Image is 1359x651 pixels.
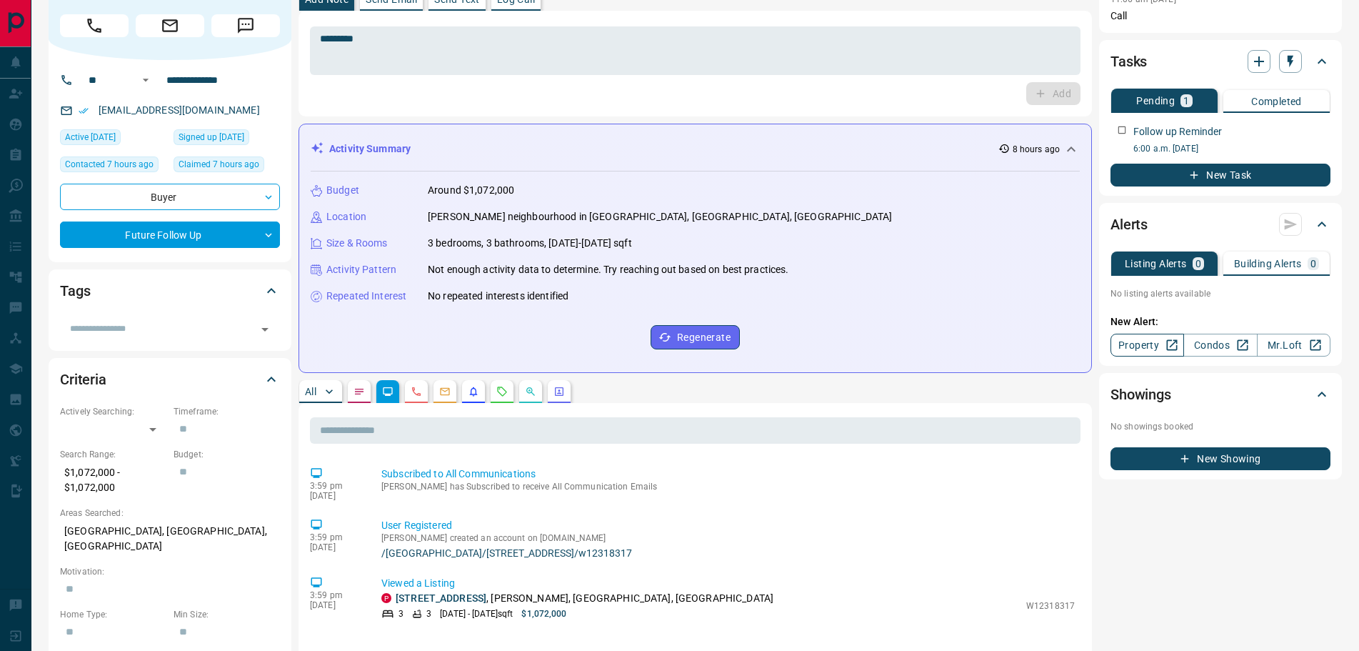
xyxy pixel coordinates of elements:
span: Call [60,14,129,37]
button: Open [137,71,154,89]
h2: Alerts [1110,213,1148,236]
p: [PERSON_NAME] created an account on [DOMAIN_NAME] [381,533,1075,543]
p: 1 [1183,96,1189,106]
p: No listing alerts available [1110,287,1330,300]
span: Message [211,14,280,37]
h2: Showings [1110,383,1171,406]
span: Contacted 7 hours ago [65,157,154,172]
button: Open [255,319,275,339]
p: Not enough activity data to determine. Try reaching out based on best practices. [428,262,789,277]
div: property.ca [381,593,391,603]
p: [DATE] [310,600,360,610]
div: Mon Sep 15 2025 [174,129,280,149]
p: Call [1110,9,1330,24]
div: Activity Summary8 hours ago [311,136,1080,162]
p: Around $1,072,000 [428,183,514,198]
p: User Registered [381,518,1075,533]
p: 3 bedrooms, 3 bathrooms, [DATE]-[DATE] sqft [428,236,632,251]
p: 8 hours ago [1013,143,1060,156]
p: $1,072,000 [521,607,566,620]
svg: Opportunities [525,386,536,397]
span: Email [136,14,204,37]
p: 0 [1310,259,1316,269]
p: Listing Alerts [1125,259,1187,269]
p: 6:00 a.m. [DATE] [1133,142,1330,155]
svg: Emails [439,386,451,397]
p: Min Size: [174,608,280,621]
a: [STREET_ADDRESS] [396,592,486,604]
p: 3:59 pm [310,590,360,600]
p: [DATE] [310,491,360,501]
button: Regenerate [651,325,740,349]
div: Criteria [60,362,280,397]
p: Actively Searching: [60,405,166,418]
svg: Notes [353,386,365,397]
div: Future Follow Up [60,222,280,248]
p: Activity Pattern [326,262,396,277]
p: $1,072,000 - $1,072,000 [60,461,166,500]
div: Alerts [1110,207,1330,242]
p: 3:59 pm [310,481,360,491]
p: No showings booked [1110,420,1330,433]
a: /[GEOGRAPHIC_DATA]/[STREET_ADDRESS]/w12318317 [381,547,1075,559]
p: Areas Searched: [60,507,280,520]
div: Tue Sep 16 2025 [60,156,166,177]
div: Showings [1110,377,1330,412]
p: Repeated Interest [326,289,406,304]
svg: Email Verified [79,106,89,116]
a: Condos [1183,334,1257,357]
span: Claimed 7 hours ago [179,157,259,172]
p: Motivation: [60,565,280,578]
p: [PERSON_NAME] has Subscribed to receive All Communication Emails [381,482,1075,492]
span: Signed up [DATE] [179,130,244,144]
p: Activity Summary [329,141,411,156]
p: [GEOGRAPHIC_DATA], [GEOGRAPHIC_DATA], [GEOGRAPHIC_DATA] [60,520,280,558]
p: 0 [1195,259,1201,269]
p: No repeated interests identified [428,289,568,304]
p: 3 [426,607,431,620]
p: W12318317 [1026,600,1075,612]
div: Buyer [60,184,280,210]
a: Mr.Loft [1257,334,1330,357]
p: Home Type: [60,608,166,621]
p: Budget [326,183,359,198]
div: Mon Sep 15 2025 [60,129,166,149]
div: Tue Sep 16 2025 [174,156,280,177]
p: Budget: [174,448,280,461]
p: Search Range: [60,448,166,461]
button: New Task [1110,164,1330,187]
svg: Requests [496,386,508,397]
p: 3 [398,607,403,620]
p: [DATE] [310,542,360,552]
h2: Criteria [60,368,106,391]
p: [DATE] - [DATE] sqft [440,607,513,620]
p: Subscribed to All Communications [381,467,1075,482]
p: Size & Rooms [326,236,388,251]
p: Timeframe: [174,405,280,418]
p: [PERSON_NAME] neighbourhood in [GEOGRAPHIC_DATA], [GEOGRAPHIC_DATA], [GEOGRAPHIC_DATA] [428,209,892,224]
p: Viewed a Listing [381,576,1075,591]
p: Location [326,209,366,224]
svg: Calls [411,386,422,397]
h2: Tags [60,279,90,302]
svg: Listing Alerts [468,386,479,397]
div: Tasks [1110,44,1330,79]
a: [EMAIL_ADDRESS][DOMAIN_NAME] [99,104,260,116]
svg: Agent Actions [553,386,565,397]
a: Property [1110,334,1184,357]
p: Follow up Reminder [1133,124,1222,139]
p: , [PERSON_NAME], [GEOGRAPHIC_DATA], [GEOGRAPHIC_DATA] [396,591,773,606]
p: Building Alerts [1234,259,1302,269]
span: Active [DATE] [65,130,116,144]
h2: Tasks [1110,50,1147,73]
div: Tags [60,274,280,308]
p: Pending [1136,96,1175,106]
button: New Showing [1110,447,1330,470]
p: 3:59 pm [310,532,360,542]
p: Completed [1251,96,1302,106]
p: All [305,387,316,397]
p: New Alert: [1110,314,1330,329]
svg: Lead Browsing Activity [382,386,393,397]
